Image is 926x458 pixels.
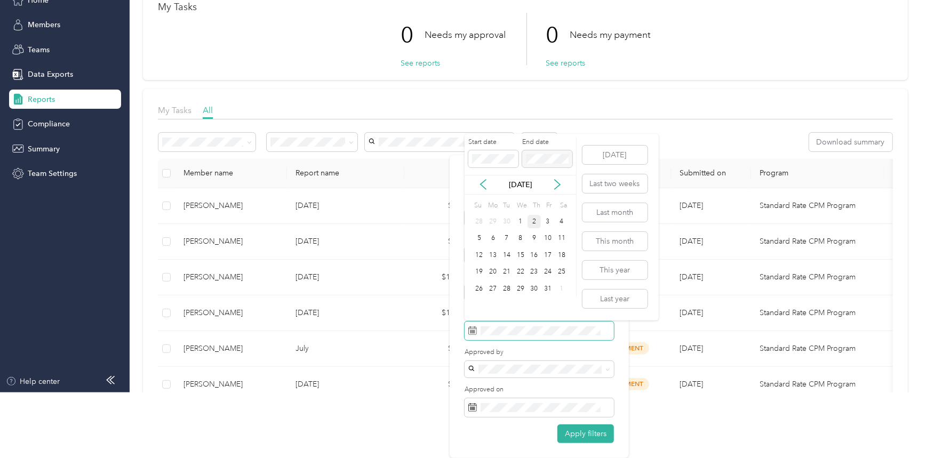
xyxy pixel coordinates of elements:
[473,198,483,213] div: Su
[486,282,500,295] div: 27
[528,266,541,279] div: 23
[501,198,512,213] div: Tu
[541,266,555,279] div: 24
[473,266,486,279] div: 19
[404,188,484,224] td: $667.20
[809,133,892,151] button: Download summary
[671,159,751,188] th: Submitted on
[473,282,486,295] div: 26
[522,138,572,147] label: End date
[570,28,650,42] p: Needs my payment
[404,331,484,367] td: $131.27
[183,236,278,247] div: [PERSON_NAME]
[425,28,506,42] p: Needs my approval
[500,282,514,295] div: 28
[473,248,486,262] div: 12
[680,380,703,389] span: [DATE]
[528,215,541,228] div: 2
[751,224,884,260] td: Standard Rate CPM Program
[582,232,648,251] button: This month
[514,215,528,228] div: 1
[760,271,876,283] p: Standard Rate CPM Program
[6,376,60,387] button: Help center
[546,58,585,69] button: See reports
[680,308,703,317] span: [DATE]
[500,248,514,262] div: 14
[465,348,614,357] label: Approved by
[582,261,648,279] button: This year
[555,215,569,228] div: 4
[404,367,484,403] td: $896.30
[528,248,541,262] div: 16
[545,198,555,213] div: Fr
[500,266,514,279] div: 21
[401,13,425,58] p: 0
[541,215,555,228] div: 3
[760,200,876,212] p: Standard Rate CPM Program
[522,133,557,151] button: Filters
[514,266,528,279] div: 22
[751,188,884,224] td: Standard Rate CPM Program
[582,203,648,222] button: Last month
[28,118,70,130] span: Compliance
[158,2,893,13] h1: My Tasks
[296,200,396,212] p: [DATE]
[541,248,555,262] div: 17
[555,232,569,245] div: 11
[582,290,648,308] button: Last year
[555,248,569,262] div: 18
[760,379,876,390] p: Standard Rate CPM Program
[296,343,396,355] p: July
[751,295,884,331] td: Standard Rate CPM Program
[296,379,396,390] p: [DATE]
[751,159,884,188] th: Program
[751,260,884,295] td: Standard Rate CPM Program
[158,105,191,115] span: My Tasks
[404,260,484,295] td: $1,297.54
[514,232,528,245] div: 8
[183,200,278,212] div: [PERSON_NAME]
[183,307,278,319] div: [PERSON_NAME]
[558,198,569,213] div: Sa
[500,215,514,228] div: 30
[287,159,404,188] th: Report name
[486,232,500,245] div: 6
[680,344,703,353] span: [DATE]
[28,44,50,55] span: Teams
[404,295,484,331] td: $1,632.68
[183,379,278,390] div: [PERSON_NAME]
[413,168,476,178] div: Total
[500,232,514,245] div: 7
[28,19,60,30] span: Members
[760,236,876,247] p: Standard Rate CPM Program
[514,282,528,295] div: 29
[546,13,570,58] p: 0
[486,248,500,262] div: 13
[680,237,703,246] span: [DATE]
[760,343,876,355] p: Standard Rate CPM Program
[866,398,926,458] iframe: Everlance-gr Chat Button Frame
[28,69,73,80] span: Data Exports
[582,146,648,164] button: [DATE]
[486,198,498,213] div: Mo
[531,198,541,213] div: Th
[28,168,77,179] span: Team Settings
[680,201,703,210] span: [DATE]
[296,236,396,247] p: [DATE]
[473,215,486,228] div: 28
[183,271,278,283] div: [PERSON_NAME]
[401,58,440,69] button: See reports
[486,266,500,279] div: 20
[465,385,614,395] label: Approved on
[296,307,396,319] p: [DATE]
[557,424,614,443] button: Apply filters
[555,266,569,279] div: 25
[183,168,278,178] div: Member name
[541,282,555,295] div: 31
[760,307,876,319] p: Standard Rate CPM Program
[528,232,541,245] div: 9
[555,282,569,295] div: 1
[203,105,213,115] span: All
[468,138,518,147] label: Start date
